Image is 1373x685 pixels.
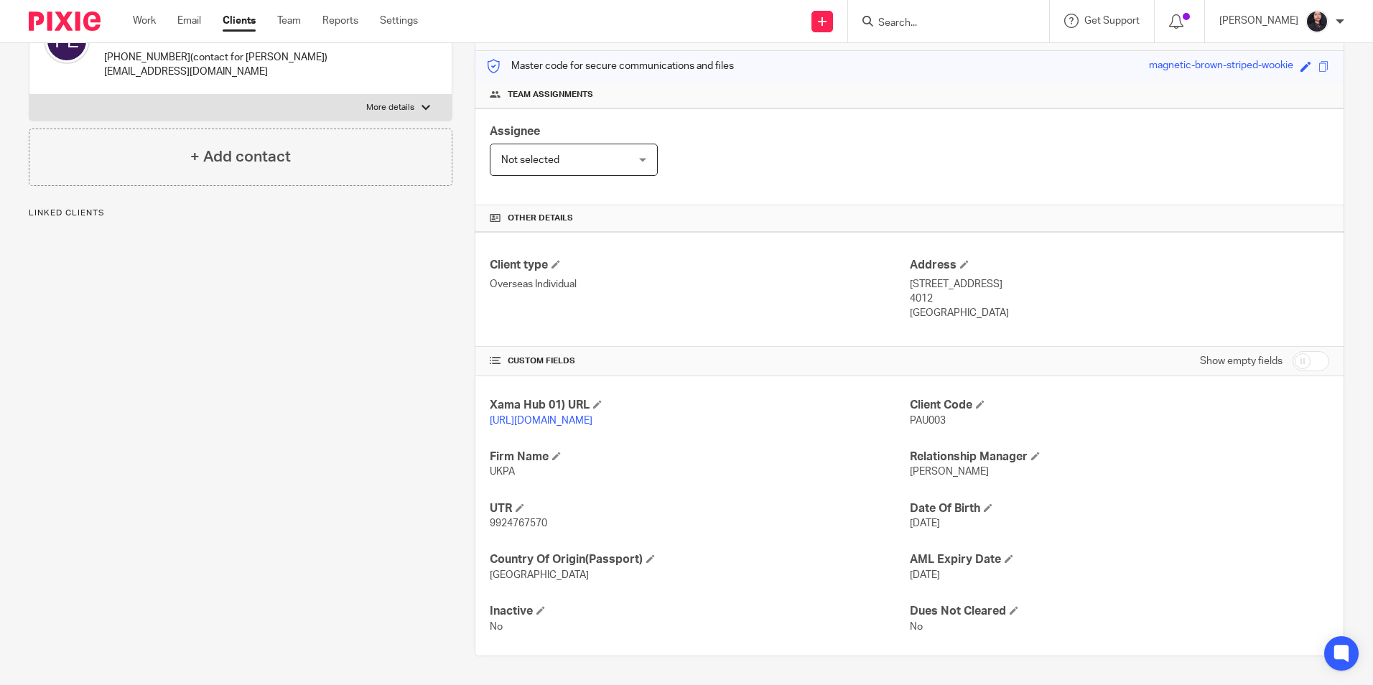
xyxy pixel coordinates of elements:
[190,146,291,168] h4: + Add contact
[910,467,989,477] span: [PERSON_NAME]
[322,14,358,28] a: Reports
[490,552,909,567] h4: Country Of Origin(Passport)
[910,398,1329,413] h4: Client Code
[910,570,940,580] span: [DATE]
[490,355,909,367] h4: CUSTOM FIELDS
[910,518,940,528] span: [DATE]
[490,604,909,619] h4: Inactive
[490,449,909,465] h4: Firm Name
[910,416,946,426] span: PAU003
[490,518,547,528] span: 9924767570
[490,467,515,477] span: UKPA
[877,17,1006,30] input: Search
[1149,58,1293,75] div: magnetic-brown-striped-wookie
[223,14,256,28] a: Clients
[490,622,503,632] span: No
[910,258,1329,273] h4: Address
[490,501,909,516] h4: UTR
[910,622,923,632] span: No
[490,570,589,580] span: [GEOGRAPHIC_DATA]
[490,258,909,273] h4: Client type
[1084,16,1140,26] span: Get Support
[910,292,1329,306] p: 4012
[910,552,1329,567] h4: AML Expiry Date
[910,449,1329,465] h4: Relationship Manager
[490,416,592,426] a: [URL][DOMAIN_NAME]
[910,501,1329,516] h4: Date Of Birth
[490,398,909,413] h4: Xama Hub 01) URL
[366,102,414,113] p: More details
[380,14,418,28] a: Settings
[177,14,201,28] a: Email
[490,277,909,292] p: Overseas Individual
[277,14,301,28] a: Team
[133,14,156,28] a: Work
[1305,10,1328,33] img: MicrosoftTeams-image.jfif
[910,277,1329,292] p: [STREET_ADDRESS]
[910,604,1329,619] h4: Dues Not Cleared
[29,208,452,219] p: Linked clients
[490,126,540,137] span: Assignee
[910,306,1329,320] p: [GEOGRAPHIC_DATA]
[501,155,559,165] span: Not selected
[104,65,327,79] p: [EMAIL_ADDRESS][DOMAIN_NAME]
[1200,354,1283,368] label: Show empty fields
[486,59,734,73] p: Master code for secure communications and files
[1219,14,1298,28] p: [PERSON_NAME]
[508,213,573,224] span: Other details
[508,89,593,101] span: Team assignments
[29,11,101,31] img: Pixie
[104,50,327,65] p: [PHONE_NUMBER](contact for [PERSON_NAME])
